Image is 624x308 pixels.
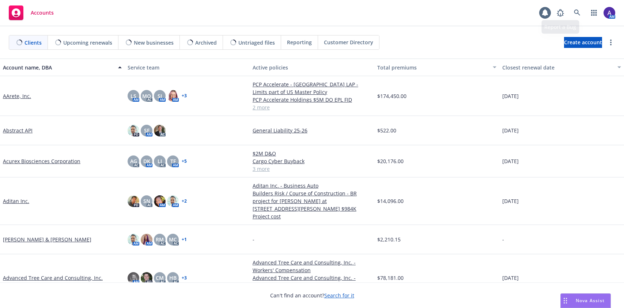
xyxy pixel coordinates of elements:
[154,125,166,136] img: photo
[195,39,217,46] span: Archived
[502,274,519,282] span: [DATE]
[182,276,187,280] a: + 3
[238,39,275,46] span: Untriaged files
[253,259,371,274] a: Advanced Tree Care and Consulting, Inc. - Workers' Compensation
[24,39,42,46] span: Clients
[167,195,179,207] img: photo
[377,92,406,100] span: $174,450.00
[131,92,136,100] span: LS
[561,294,570,308] div: Drag to move
[143,157,150,165] span: DK
[134,39,174,46] span: New businesses
[502,197,519,205] span: [DATE]
[3,274,103,282] a: Advanced Tree Care and Consulting, Inc.
[3,197,29,205] a: Aditan Inc.
[253,104,371,111] a: 2 more
[128,125,139,136] img: photo
[182,237,187,242] a: + 1
[158,157,162,165] span: LI
[128,234,139,245] img: photo
[128,195,139,207] img: photo
[270,292,354,299] span: Can't find an account?
[128,64,246,71] div: Service team
[502,127,519,134] span: [DATE]
[250,59,374,76] button: Active policies
[564,35,602,49] span: Create account
[377,127,396,134] span: $522.00
[377,197,404,205] span: $14,096.00
[253,236,254,243] span: -
[502,92,519,100] span: [DATE]
[324,292,354,299] a: Search for it
[377,157,404,165] span: $20,176.00
[253,157,371,165] a: Cargo Cyber Buyback
[253,96,371,104] a: PCP Accelerate Holdings $5M DO EPL FID
[170,157,176,165] span: TF
[3,236,91,243] a: [PERSON_NAME] & [PERSON_NAME]
[570,5,585,20] a: Search
[3,157,80,165] a: Acurex Biosciences Corporation
[169,236,177,243] span: MC
[253,80,371,96] a: PCP Accelerate - [GEOGRAPHIC_DATA] LAP - Limits part of US Master Policy
[3,64,114,71] div: Account name, DBA
[576,297,605,304] span: Nova Assist
[144,127,150,134] span: SF
[502,236,504,243] span: -
[3,127,33,134] a: Abstract API
[587,5,601,20] a: Switch app
[31,10,54,16] span: Accounts
[141,272,152,284] img: photo
[377,64,488,71] div: Total premiums
[156,274,164,282] span: CM
[169,274,177,282] span: HB
[141,234,152,245] img: photo
[143,197,150,205] span: SN
[287,38,312,46] span: Reporting
[324,38,373,46] span: Customer Directory
[142,92,151,100] span: MQ
[253,64,371,71] div: Active policies
[499,59,624,76] button: Closest renewal date
[3,92,31,100] a: AArete, Inc.
[158,92,162,100] span: SJ
[156,236,164,243] span: RM
[374,59,499,76] button: Total premiums
[253,150,371,157] a: $2M D&O
[253,182,371,189] a: Aditan Inc. - Business Auto
[130,157,137,165] span: AG
[253,274,371,289] a: Advanced Tree Care and Consulting, Inc. - Commercial Inland Marine
[154,195,166,207] img: photo
[182,94,187,98] a: + 3
[502,157,519,165] span: [DATE]
[377,236,401,243] span: $2,210.15
[167,90,179,102] img: photo
[128,272,139,284] img: photo
[6,3,57,23] a: Accounts
[553,5,568,20] a: Report a Bug
[604,7,615,19] img: photo
[253,165,371,173] a: 3 more
[182,199,187,203] a: + 2
[63,39,112,46] span: Upcoming renewals
[182,159,187,164] a: + 5
[377,274,404,282] span: $78,181.00
[606,38,615,47] a: more
[564,37,602,48] a: Create account
[125,59,249,76] button: Service team
[253,127,371,134] a: General Liability 25-26
[502,64,613,71] div: Closest renewal date
[560,293,611,308] button: Nova Assist
[253,189,371,220] a: Builders Risk / Course of Construction - BR project for [PERSON_NAME] at [STREET_ADDRESS][PERSON_...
